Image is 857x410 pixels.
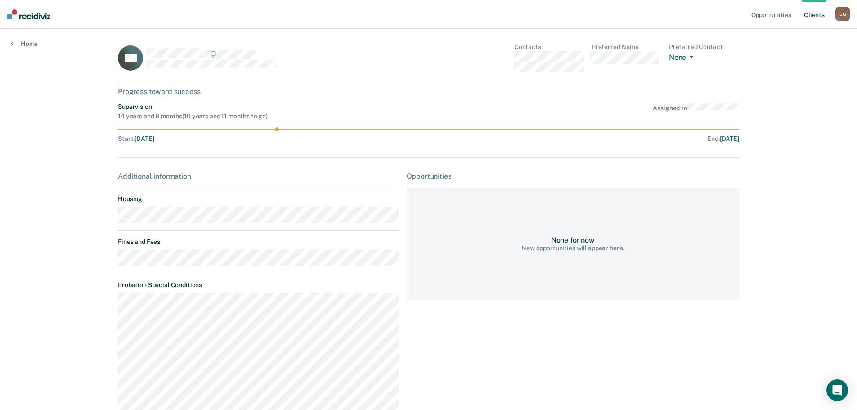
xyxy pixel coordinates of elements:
[521,244,624,252] div: New opportunities will appear here.
[835,7,850,21] button: SG
[592,43,662,51] dt: Preferred Name
[720,135,739,142] span: [DATE]
[514,43,584,51] dt: Contacts
[432,135,739,143] div: End :
[835,7,850,21] div: S G
[118,135,429,143] div: Start :
[653,103,739,120] div: Assigned to
[7,9,50,19] img: Recidiviz
[135,135,154,142] span: [DATE]
[118,113,268,120] div: 14 years and 8 months ( 10 years and 11 months to go )
[669,43,739,51] dt: Preferred Contact
[118,172,399,180] div: Additional information
[669,53,697,63] button: None
[11,40,38,48] a: Home
[551,236,595,244] div: None for now
[118,195,399,203] dt: Housing
[118,238,399,246] dt: Fines and Fees
[826,379,848,401] div: Open Intercom Messenger
[118,87,739,96] div: Progress toward success
[118,281,399,289] dt: Probation Special Conditions
[118,103,268,111] div: Supervision
[407,172,739,180] div: Opportunities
